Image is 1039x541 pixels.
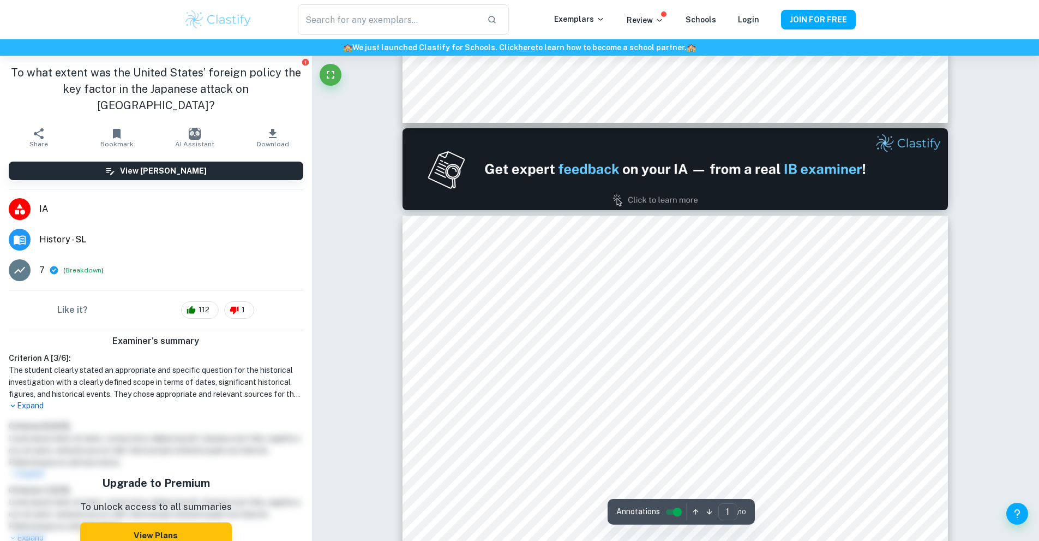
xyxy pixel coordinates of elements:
div: 112 [181,301,219,319]
h1: The student clearly stated an appropriate and specific question for the historical investigation ... [9,364,303,400]
span: ( ) [63,265,104,276]
a: Schools [686,15,716,24]
button: AI Assistant [156,122,234,153]
button: Download [234,122,312,153]
button: Fullscreen [320,64,341,86]
a: here [518,43,535,52]
h6: View [PERSON_NAME] [120,165,207,177]
a: Login [738,15,759,24]
p: Review [627,14,664,26]
span: Download [257,140,289,148]
span: 1 [236,305,251,316]
h6: Criterion A [ 3 / 6 ]: [9,352,303,364]
img: Ad [403,128,948,210]
input: Search for any exemplars... [298,4,478,35]
span: / 10 [737,507,746,517]
button: JOIN FOR FREE [781,10,856,29]
h1: To what extent was the United States’ foreign policy the key factor in the Japanese attack on [GE... [9,64,303,114]
span: Annotations [616,506,660,518]
p: Expand [9,400,303,412]
div: 1 [224,301,254,319]
p: To unlock access to all summaries [80,500,232,514]
button: Help and Feedback [1006,503,1028,525]
button: Bookmark [78,122,156,153]
span: 🏫 [343,43,352,52]
h6: Examiner's summary [4,335,308,348]
span: IA [39,203,303,216]
p: 7 [39,264,45,277]
button: View [PERSON_NAME] [9,162,303,180]
h6: We just launched Clastify for Schools. Click to learn how to become a school partner. [2,41,1037,53]
h6: Like it? [57,304,88,317]
img: Clastify logo [184,9,253,31]
button: Report issue [302,58,310,66]
button: Breakdown [65,265,101,275]
span: History - SL [39,233,303,246]
h5: Upgrade to Premium [80,475,232,491]
span: Bookmark [100,140,134,148]
span: 🏫 [687,43,696,52]
img: AI Assistant [189,128,201,140]
span: Share [29,140,48,148]
span: AI Assistant [175,140,214,148]
span: 112 [193,305,215,316]
p: Exemplars [554,13,605,25]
